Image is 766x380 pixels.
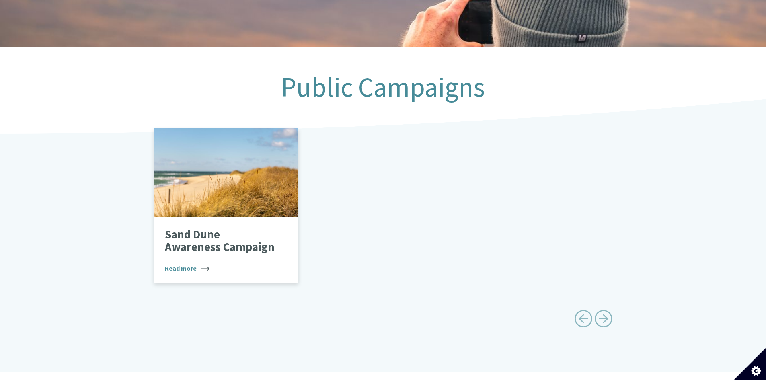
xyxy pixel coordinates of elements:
h1: Public Campaigns [188,72,578,102]
button: Set cookie preferences [734,348,766,380]
p: Sand Dune Awareness Campaign [165,228,275,254]
span: Read more [165,263,209,273]
a: Next page [594,307,612,334]
a: Previous page [574,307,592,334]
a: Sand Dune Awareness Campaign Read more [154,128,299,283]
